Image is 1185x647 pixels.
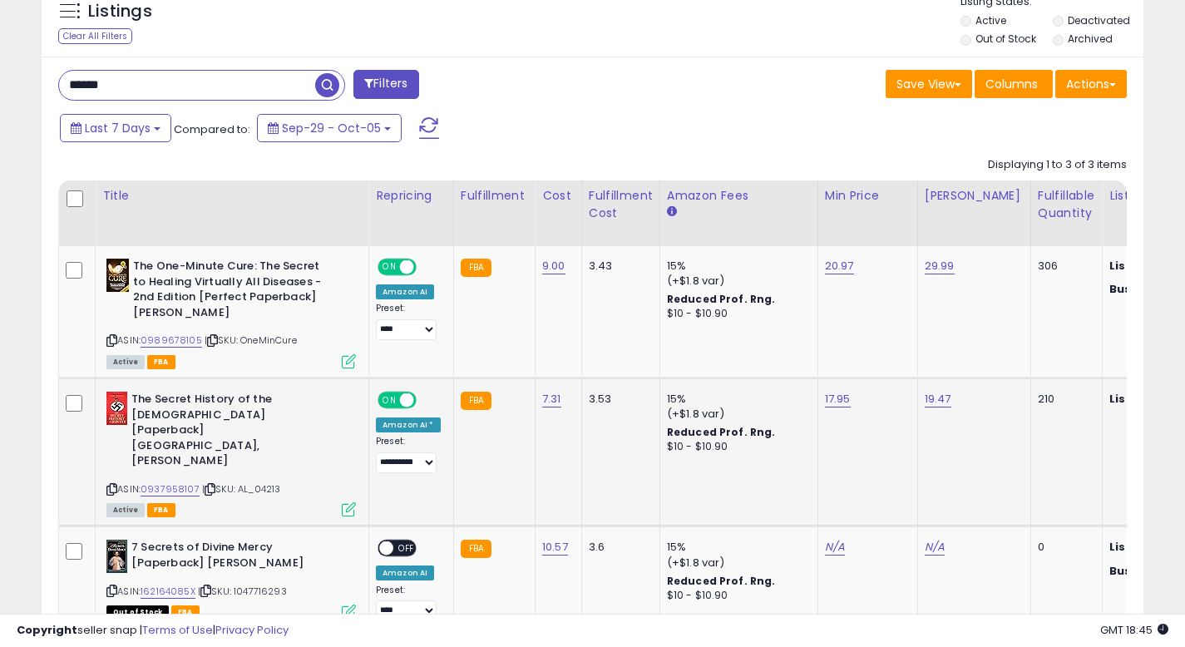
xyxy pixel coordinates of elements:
strong: Copyright [17,622,77,638]
div: 3.53 [589,392,647,407]
div: Amazon AI * [376,417,441,432]
div: Displaying 1 to 3 of 3 items [988,157,1127,173]
span: | SKU: 1047716293 [198,585,287,598]
a: Terms of Use [142,622,213,638]
img: 41XrZ+3l4iL._SL40_.jpg [106,392,127,425]
div: Preset: [376,436,441,473]
div: 306 [1038,259,1089,274]
button: Actions [1055,70,1127,98]
a: 0989678105 [141,333,202,348]
div: ASIN: [106,540,356,617]
span: All listings that are currently out of stock and unavailable for purchase on Amazon [106,605,169,620]
span: OFF [393,541,420,556]
b: Listed Price: [1109,539,1185,555]
div: 3.43 [589,259,647,274]
div: 15% [667,259,805,274]
div: 3.6 [589,540,647,555]
span: Compared to: [174,121,250,137]
span: All listings currently available for purchase on Amazon [106,355,145,369]
div: Fulfillable Quantity [1038,187,1095,222]
label: Out of Stock [975,32,1036,46]
div: Amazon AI [376,566,434,580]
button: Last 7 Days [60,114,171,142]
div: seller snap | | [17,623,289,639]
div: Amazon Fees [667,187,811,205]
span: OFF [414,260,441,274]
span: FBA [171,605,200,620]
span: Last 7 Days [85,120,151,136]
div: ASIN: [106,259,356,367]
a: N/A [825,539,845,556]
div: Title [102,187,362,205]
a: N/A [925,539,945,556]
div: (+$1.8 var) [667,407,805,422]
div: 0 [1038,540,1089,555]
a: 29.99 [925,258,955,274]
b: Reduced Prof. Rng. [667,292,776,306]
div: Fulfillment Cost [589,187,653,222]
a: 19.47 [925,391,951,407]
div: Preset: [376,303,441,340]
button: Save View [886,70,972,98]
span: FBA [147,355,175,369]
span: Columns [985,76,1038,92]
a: 20.97 [825,258,854,274]
div: (+$1.8 var) [667,556,805,570]
div: 210 [1038,392,1089,407]
div: Repricing [376,187,447,205]
div: ASIN: [106,392,356,515]
small: FBA [461,540,491,558]
b: The Secret History of the [DEMOGRAPHIC_DATA] [Paperback] [GEOGRAPHIC_DATA], [PERSON_NAME] [131,392,333,473]
span: | SKU: AL_04213 [202,482,281,496]
small: FBA [461,392,491,410]
div: Fulfillment [461,187,528,205]
div: 15% [667,392,805,407]
div: 15% [667,540,805,555]
div: $10 - $10.90 [667,307,805,321]
b: Listed Price: [1109,258,1185,274]
b: Listed Price: [1109,391,1185,407]
span: OFF [414,393,441,407]
a: 10.57 [542,539,568,556]
label: Active [975,13,1006,27]
a: 162164085X [141,585,195,599]
button: Columns [975,70,1053,98]
span: Sep-29 - Oct-05 [282,120,381,136]
b: Reduced Prof. Rng. [667,574,776,588]
span: All listings currently available for purchase on Amazon [106,503,145,517]
img: 51AfSUrrgjL._SL40_.jpg [106,259,129,292]
a: 0937958107 [141,482,200,496]
div: Amazon AI [376,284,434,299]
img: 51kh1CUHtrL._SL40_.jpg [106,540,127,573]
a: 7.31 [542,391,561,407]
a: Privacy Policy [215,622,289,638]
div: Cost [542,187,575,205]
button: Sep-29 - Oct-05 [257,114,402,142]
div: Preset: [376,585,441,622]
b: The One-Minute Cure: The Secret to Healing Virtually All Diseases - 2nd Edition [Perfect Paperbac... [133,259,335,324]
span: ON [379,393,400,407]
b: Reduced Prof. Rng. [667,425,776,439]
label: Deactivated [1068,13,1130,27]
div: (+$1.8 var) [667,274,805,289]
a: 17.95 [825,391,851,407]
span: | SKU: OneMinCure [205,333,297,347]
small: FBA [461,259,491,277]
a: 9.00 [542,258,565,274]
div: $10 - $10.90 [667,589,805,603]
button: Filters [353,70,418,99]
span: ON [379,260,400,274]
div: Min Price [825,187,911,205]
div: Clear All Filters [58,28,132,44]
span: 2025-10-13 18:45 GMT [1100,622,1168,638]
b: 7 Secrets of Divine Mercy [Paperback] [PERSON_NAME] [131,540,333,575]
div: $10 - $10.90 [667,440,805,454]
span: FBA [147,503,175,517]
div: [PERSON_NAME] [925,187,1024,205]
label: Archived [1068,32,1113,46]
small: Amazon Fees. [667,205,677,220]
